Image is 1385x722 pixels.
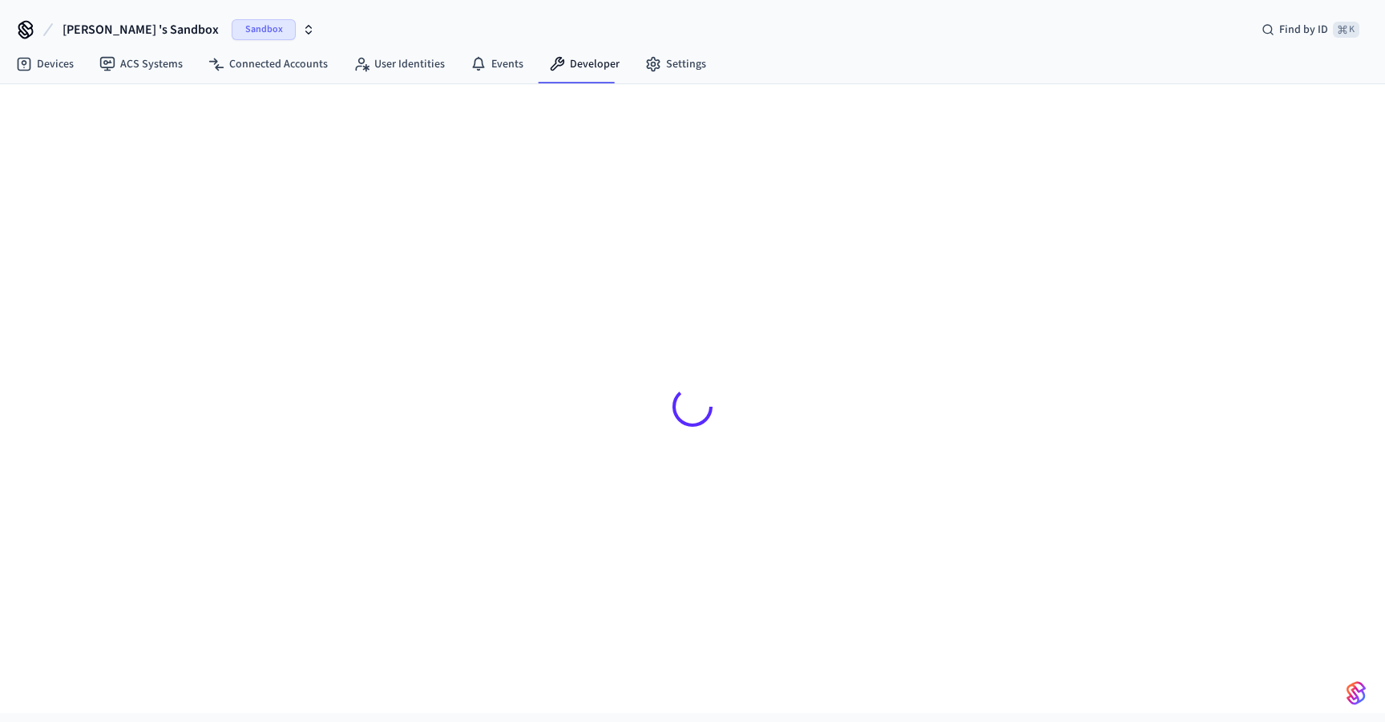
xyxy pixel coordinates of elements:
[63,20,219,39] span: [PERSON_NAME] 's Sandbox
[341,50,458,79] a: User Identities
[458,50,536,79] a: Events
[1279,22,1328,38] span: Find by ID
[1333,22,1359,38] span: ⌘ K
[87,50,196,79] a: ACS Systems
[232,19,296,40] span: Sandbox
[632,50,719,79] a: Settings
[3,50,87,79] a: Devices
[196,50,341,79] a: Connected Accounts
[1347,680,1366,706] img: SeamLogoGradient.69752ec5.svg
[536,50,632,79] a: Developer
[1249,15,1372,44] div: Find by ID⌘ K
